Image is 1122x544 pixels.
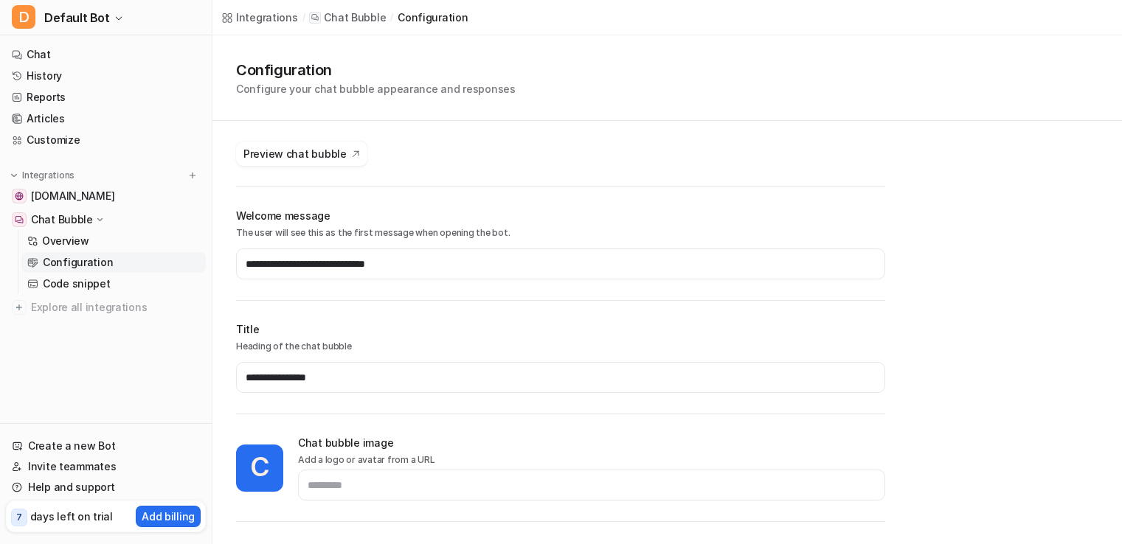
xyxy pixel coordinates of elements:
a: Integrations [221,10,298,25]
img: Chat Bubble [15,215,24,224]
a: Configuration [21,252,206,273]
a: Explore all integrations [6,297,206,318]
span: Default Bot [44,7,110,28]
h2: Chat bubble image [298,435,885,450]
p: Heading of the chat bubble [236,340,885,353]
p: Configuration [43,255,113,270]
p: Configure your chat bubble appearance and responses [236,81,516,97]
p: days left on trial [30,509,113,524]
a: Customize [6,130,206,150]
p: Chat Bubble [31,212,93,227]
p: The user will see this as the first message when opening the bot. [236,226,885,240]
p: Chat Bubble [324,10,386,25]
a: cx-panda.com[DOMAIN_NAME] [6,186,206,206]
h2: Welcome message [236,208,885,223]
h2: Title [236,321,885,337]
span: C [236,444,283,492]
p: Add billing [142,509,195,524]
a: Code snippet [21,273,206,294]
span: Explore all integrations [31,296,200,319]
p: 7 [16,511,22,524]
a: Create a new Bot [6,436,206,456]
a: Reports [6,87,206,108]
a: History [6,66,206,86]
span: D [12,5,35,29]
button: Preview chat bubble [236,142,367,166]
p: Add a logo or avatar from a URL [298,453,885,467]
button: Add billing [136,506,201,527]
a: Help and support [6,477,206,498]
h1: Configuration [236,59,516,81]
span: [DOMAIN_NAME] [31,189,114,203]
img: cx-panda.com [15,192,24,200]
div: Integrations [236,10,298,25]
p: Overview [42,234,89,248]
span: / [302,11,305,24]
span: Preview chat bubble [243,146,347,161]
img: menu_add.svg [187,170,198,181]
a: Articles [6,108,206,129]
p: Integrations [22,170,75,181]
p: Code snippet [43,276,111,291]
img: expand menu [9,170,19,181]
a: configuration [398,10,468,25]
img: explore all integrations [12,300,27,315]
a: Chat Bubble [309,10,386,25]
a: Overview [21,231,206,251]
a: Invite teammates [6,456,206,477]
a: Chat [6,44,206,65]
span: / [390,11,393,24]
button: Integrations [6,168,79,183]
